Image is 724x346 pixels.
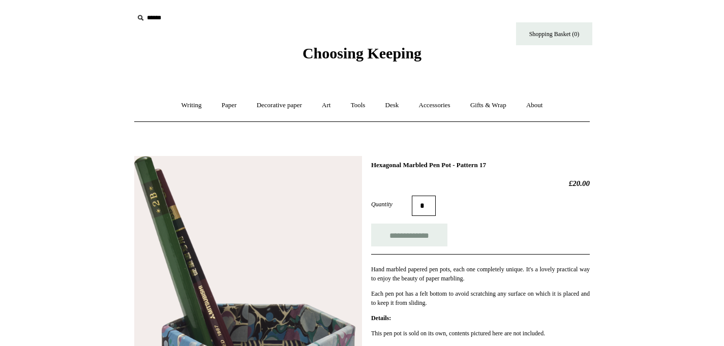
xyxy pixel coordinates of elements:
a: Desk [376,92,408,119]
a: About [517,92,552,119]
a: Art [313,92,340,119]
h2: £20.00 [371,179,590,188]
a: Accessories [410,92,460,119]
a: Shopping Basket (0) [516,22,592,45]
h1: Hexagonal Marbled Pen Pot - Pattern 17 [371,161,590,169]
p: Hand marbled papered pen pots, each one completely unique. It's a lovely practical way to enjoy t... [371,265,590,283]
p: This pen pot is sold on its own, contents pictured here are not included. [371,329,590,338]
a: Choosing Keeping [303,53,421,60]
label: Quantity [371,200,412,209]
a: Tools [342,92,375,119]
p: Each pen pot has a felt bottom to avoid scratching any surface on which it is placed and to keep ... [371,289,590,307]
a: Decorative paper [248,92,311,119]
a: Gifts & Wrap [461,92,516,119]
strong: Details: [371,314,391,322]
a: Writing [172,92,211,119]
a: Paper [213,92,246,119]
span: Choosing Keeping [303,45,421,61]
